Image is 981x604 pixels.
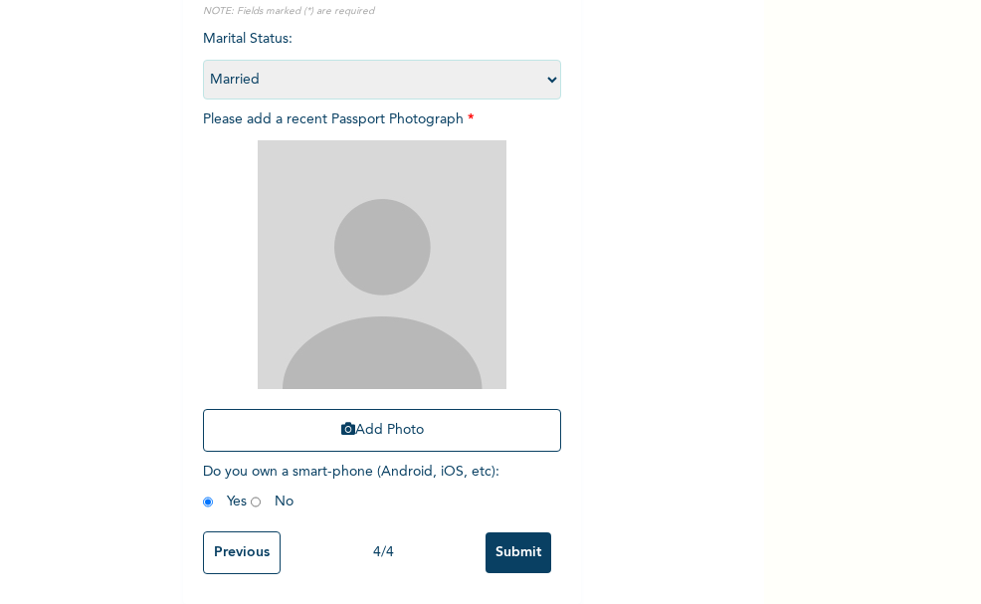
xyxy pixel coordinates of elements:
[258,140,506,389] img: Crop
[203,4,561,19] p: NOTE: Fields marked (*) are required
[486,532,551,573] input: Submit
[203,531,281,574] input: Previous
[203,32,561,87] span: Marital Status :
[203,465,499,508] span: Do you own a smart-phone (Android, iOS, etc) : Yes No
[203,112,561,462] span: Please add a recent Passport Photograph
[281,542,486,563] div: 4 / 4
[203,409,561,452] button: Add Photo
